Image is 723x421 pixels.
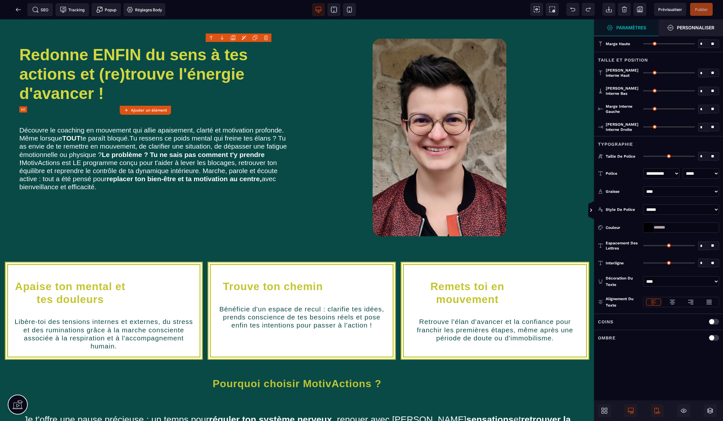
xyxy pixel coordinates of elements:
span: SEO [32,6,48,13]
span: Taille de police [606,154,635,159]
span: [PERSON_NAME] interne droite [606,122,640,132]
span: Capture d'écran [546,3,559,16]
span: Métadata SEO [27,3,53,16]
span: Défaire [566,3,579,16]
p: Coins [598,318,613,326]
h1: Trouve ton chemin [216,261,330,274]
span: Ouvrir les calques [704,404,717,417]
div: Style de police [606,206,640,213]
text: Retrouve l'élan d'avancer et la confiance pour franchir les premières étapes, même après une péri... [409,297,581,324]
span: Favicon [123,3,165,16]
p: Ombre [598,334,616,342]
span: Rétablir [582,3,595,16]
span: Créer une alerte modale [92,3,121,16]
b: Le problème ? Tu ne sais pas comment t'y prendre ! [19,132,267,147]
span: Voir tablette [327,3,340,16]
img: a00a15cd26c76ceea68b77b015c3d001_Moi.jpg [373,19,506,217]
span: [PERSON_NAME] interne haut [606,68,640,78]
span: Publier [695,7,708,12]
text: Bénéficie d'un espace de recul : clarifie tes idées, prends conscience de tes besoins réels et po... [216,284,388,312]
button: Ajouter un élément [120,106,171,115]
span: Enregistrer le contenu [690,3,713,16]
span: Enregistrer [633,3,646,16]
span: Code de suivi [55,3,89,16]
span: Afficher le mobile [651,404,664,417]
span: Prévisualiser [658,7,682,12]
span: Voir les composants [530,3,543,16]
span: Voir mobile [343,3,356,16]
div: Taille et position [594,52,723,64]
span: Tracking [60,6,84,13]
span: Popup [96,6,116,13]
p: Alignement du texte [598,296,640,308]
strong: Personnaliser [677,25,714,30]
b: réguler ton système nerveux [209,395,332,405]
h1: Apaise ton mental et tes douleurs [13,261,128,286]
h1: Pourquoi choisir MotivActions ? [10,355,584,374]
strong: Paramètres [616,25,646,30]
span: Voir bureau [312,3,325,16]
span: Interligne [606,260,624,266]
div: Police [606,170,640,177]
h1: Remets toi en mouvement [409,261,526,286]
span: Retour [12,3,25,16]
text: Libère-toi des tensions internes et externes, du stress et des ruminations grâce à la marche cons... [13,297,195,332]
b: replacer ton bien-être et ta motivation au centre, [107,156,262,163]
h1: Redonne ENFIN du sens à tes actions et (re)trouve l'énergie d'avancer ! [19,23,290,87]
div: Couleur [606,224,640,231]
span: Marge interne gauche [606,104,640,114]
span: Tu ressens ce poids mental qui freine tes élans ? Tu as envie de te remettre en mouvement, de cla... [19,115,289,171]
span: [PERSON_NAME] interne bas [606,86,640,96]
div: Graisse [606,188,640,195]
strong: Ajouter un élément [131,108,167,113]
span: Importer [602,3,615,16]
span: Masquer le bloc [677,404,690,417]
b: TOUT [62,115,81,122]
span: Afficher les vues [594,201,601,220]
span: Ouvrir le gestionnaire de styles [594,19,659,36]
span: Ouvrir les blocs [598,404,611,417]
span: Afficher le desktop [624,404,637,417]
span: Réglages Body [127,6,162,13]
span: Nettoyage [618,3,631,16]
span: Ouvrir le gestionnaire de styles [659,19,723,36]
h2: Découvre le coaching en mouvement qui allie apaisement, clarté et motivation profonde. Même lorsq... [19,103,290,175]
span: Aperçu [654,3,686,16]
span: Espacement des lettres [606,240,640,251]
div: Décoration du texte [606,275,640,288]
div: Typographie [594,136,723,148]
b: sensations [466,395,513,405]
span: Marge haute [606,41,630,46]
